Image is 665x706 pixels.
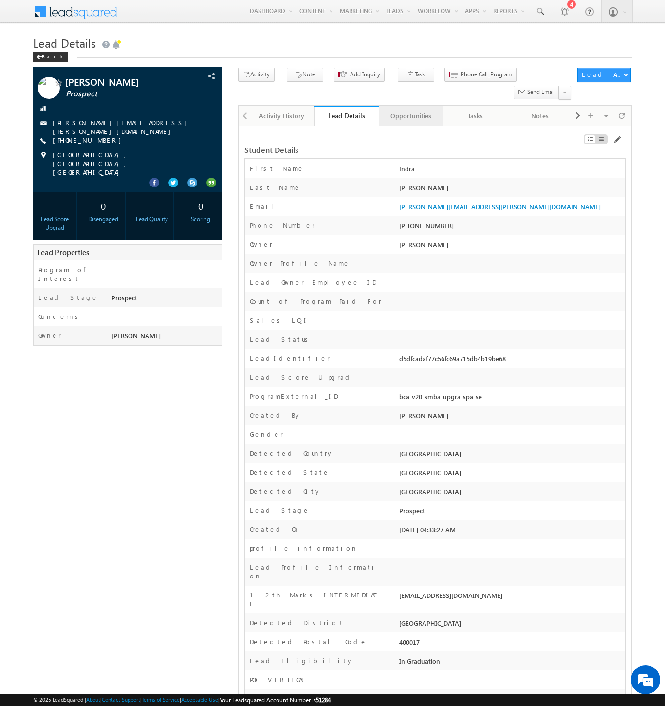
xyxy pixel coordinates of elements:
[399,241,448,249] span: [PERSON_NAME]
[37,247,89,257] span: Lead Properties
[250,316,309,325] label: Sales LQI
[250,591,382,608] label: 12th Marks INTERMEDIATE
[397,506,625,520] div: Prospect
[582,70,623,79] div: Lead Actions
[334,68,385,82] button: Add Inquiry
[160,5,183,28] div: Minimize live chat window
[250,240,273,249] label: Owner
[38,265,102,283] label: Program of Interest
[250,354,330,363] label: LeadIdentifier
[397,525,625,539] div: [DATE] 04:33:27 AM
[397,487,625,501] div: [GEOGRAPHIC_DATA]
[397,591,625,604] div: [EMAIL_ADDRESS][DOMAIN_NAME]
[398,68,434,82] button: Task
[577,68,631,82] button: Lead Actions
[109,293,222,307] div: Prospect
[84,215,123,223] div: Disengaged
[33,52,68,62] div: Back
[238,68,275,82] button: Activity
[250,449,333,458] label: Detected Country
[133,197,171,215] div: --
[250,430,283,439] label: Gender
[379,106,443,126] a: Opportunities
[397,637,625,651] div: 400017
[250,411,301,420] label: Created By
[516,110,563,122] div: Notes
[397,354,625,368] div: d5dfcadaf77c56fc69a715db4b19be68
[36,215,74,232] div: Lead Score Upgrad
[250,202,281,211] label: Email
[132,300,177,313] em: Start Chat
[514,86,559,100] button: Send Email
[397,411,625,425] div: [PERSON_NAME]
[250,259,350,268] label: Owner Profile Name
[250,525,300,534] label: Created On
[250,506,310,515] label: Lead Stage
[258,110,306,122] div: Activity History
[51,51,164,64] div: Chat with us now
[451,110,499,122] div: Tasks
[250,164,304,173] label: First Name
[250,392,338,401] label: ProgramExternal_ID
[387,110,435,122] div: Opportunities
[17,51,41,64] img: d_60004797649_company_0_60004797649
[133,215,171,223] div: Lead Quality
[461,70,512,79] span: Phone Call_Program
[250,563,382,580] label: Lead Profile Information
[250,183,301,192] label: Last Name
[397,618,625,632] div: [GEOGRAPHIC_DATA]
[181,197,220,215] div: 0
[181,215,220,223] div: Scoring
[65,77,182,87] span: [PERSON_NAME]
[250,335,312,344] label: Lead Status
[244,146,495,154] div: Student Details
[53,150,205,177] span: [GEOGRAPHIC_DATA], [GEOGRAPHIC_DATA], [GEOGRAPHIC_DATA]
[397,468,625,482] div: [GEOGRAPHIC_DATA]
[250,487,321,496] label: Detected City
[399,203,601,211] a: [PERSON_NAME][EMAIL_ADDRESS][PERSON_NAME][DOMAIN_NAME]
[36,197,74,215] div: --
[443,106,508,126] a: Tasks
[33,695,331,705] span: © 2025 LeadSquared | | | | |
[350,70,380,79] span: Add Inquiry
[250,373,353,382] label: Lead Score Upgrad
[250,221,315,230] label: Phone Number
[397,449,625,463] div: [GEOGRAPHIC_DATA]
[250,675,307,684] label: POI VERTICAL
[86,696,100,703] a: About
[444,68,517,82] button: Phone Call_Program
[33,52,73,60] a: Back
[38,312,82,321] label: Concerns
[66,89,183,99] span: Prospect
[250,544,358,553] label: profile information
[397,656,625,670] div: In Graduation
[53,136,126,146] span: [PHONE_NUMBER]
[314,106,379,126] a: Lead Details
[111,332,161,340] span: [PERSON_NAME]
[250,656,353,665] label: Lead Eligibility
[250,637,367,646] label: Detected Postal Code
[250,618,344,627] label: Detected District
[250,278,376,287] label: Lead Owner Employee ID
[102,696,140,703] a: Contact Support
[397,392,625,406] div: bca-v20-smba-upgra-spa-se
[397,221,625,235] div: [PHONE_NUMBER]
[250,106,314,126] a: Activity History
[13,90,178,292] textarea: Type your message and hit 'Enter'
[250,468,330,477] label: Detected State
[53,118,192,135] a: [PERSON_NAME][EMAIL_ADDRESS][PERSON_NAME][DOMAIN_NAME]
[38,77,60,102] img: Profile photo
[527,88,555,96] span: Send Email
[33,35,96,51] span: Lead Details
[220,696,331,704] span: Your Leadsquared Account Number is
[322,111,371,120] div: Lead Details
[397,183,625,197] div: [PERSON_NAME]
[38,293,98,302] label: Lead Stage
[38,331,61,340] label: Owner
[181,696,218,703] a: Acceptable Use
[508,106,572,126] a: Notes
[316,696,331,704] span: 51284
[142,696,180,703] a: Terms of Service
[84,197,123,215] div: 0
[287,68,323,82] button: Note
